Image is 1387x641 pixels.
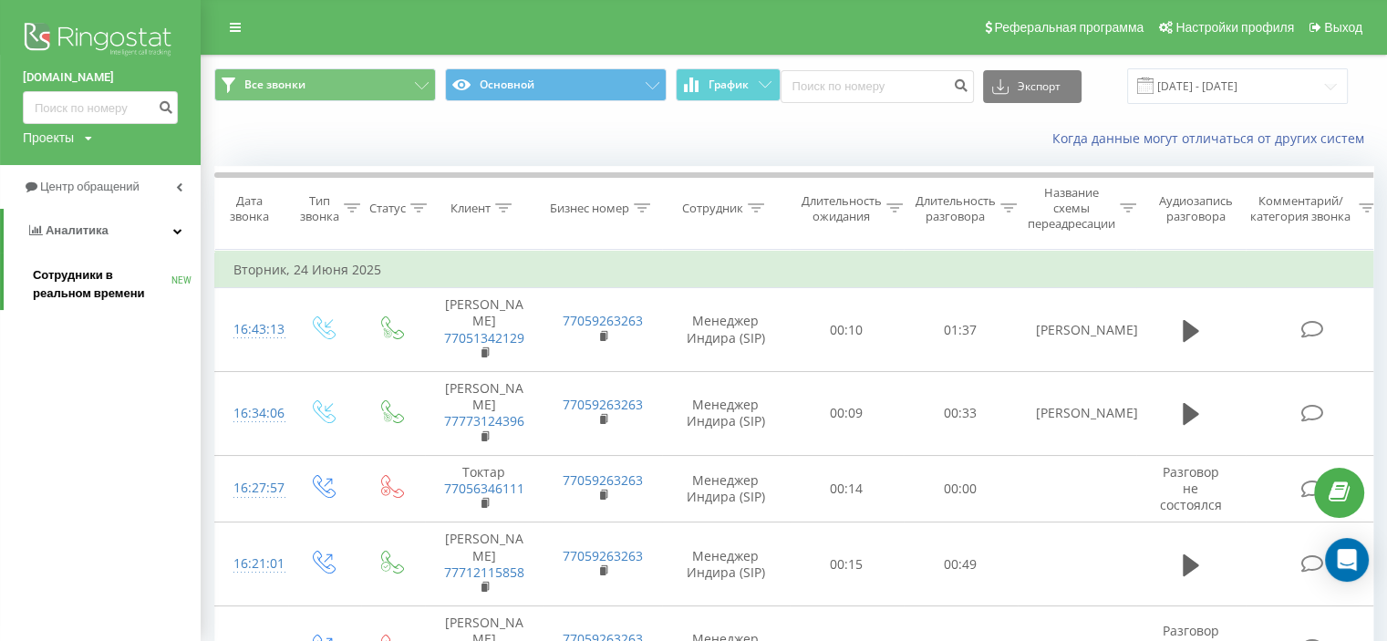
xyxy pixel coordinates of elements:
button: График [676,68,781,101]
span: График [709,78,749,91]
a: 77059263263 [563,471,643,489]
button: Все звонки [214,68,436,101]
a: 77059263263 [563,547,643,564]
a: 77712115858 [444,563,524,581]
span: Выход [1324,20,1362,35]
span: Реферальная программа [994,20,1144,35]
td: [PERSON_NAME] [1018,372,1136,456]
div: Название схемы переадресации [1028,185,1115,232]
a: 77059263263 [563,396,643,413]
a: 77059263263 [563,312,643,329]
div: Сотрудник [682,201,743,216]
a: 77773124396 [444,412,524,429]
span: Центр обращений [40,180,140,193]
div: 16:34:06 [233,396,270,431]
td: [PERSON_NAME] [425,522,543,606]
div: Дата звонка [215,193,283,224]
button: Экспорт [983,70,1082,103]
a: [DOMAIN_NAME] [23,68,178,87]
td: Менеджер Индира (SIP) [662,372,790,456]
td: [PERSON_NAME] [425,372,543,456]
td: 00:14 [790,455,904,522]
div: Аудиозапись разговора [1152,193,1240,224]
td: 01:37 [904,288,1018,372]
span: Аналитика [46,223,109,237]
a: 77056346111 [444,480,524,497]
td: 00:09 [790,372,904,456]
a: 77051342129 [444,329,524,346]
td: 00:00 [904,455,1018,522]
td: 00:33 [904,372,1018,456]
div: Open Intercom Messenger [1325,538,1369,582]
td: Менеджер Индира (SIP) [662,455,790,522]
td: Вторник, 24 Июня 2025 [215,252,1382,288]
span: Разговор не состоялся [1160,463,1222,513]
a: Аналитика [4,209,201,253]
td: Менеджер Индира (SIP) [662,522,790,606]
div: Проекты [23,129,74,147]
div: Тип звонка [300,193,339,224]
div: Клиент [450,201,491,216]
span: Сотрудники в реальном времени [33,266,171,303]
div: Комментарий/категория звонка [1247,193,1354,224]
td: [PERSON_NAME] [425,288,543,372]
button: Основной [445,68,667,101]
div: 16:21:01 [233,546,270,582]
span: Настройки профиля [1175,20,1294,35]
a: Сотрудники в реальном времениNEW [33,259,201,310]
td: 00:15 [790,522,904,606]
td: Токтар [425,455,543,522]
a: Когда данные могут отличаться от других систем [1052,129,1373,147]
div: Статус [369,201,406,216]
td: 00:10 [790,288,904,372]
div: 16:27:57 [233,470,270,506]
input: Поиск по номеру [781,70,974,103]
img: Ringostat logo [23,18,178,64]
div: 16:43:13 [233,312,270,347]
td: [PERSON_NAME] [1018,288,1136,372]
div: Длительность ожидания [802,193,882,224]
td: 00:49 [904,522,1018,606]
div: Длительность разговора [916,193,996,224]
td: Менеджер Индира (SIP) [662,288,790,372]
span: Все звонки [244,78,305,92]
input: Поиск по номеру [23,91,178,124]
div: Бизнес номер [550,201,629,216]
